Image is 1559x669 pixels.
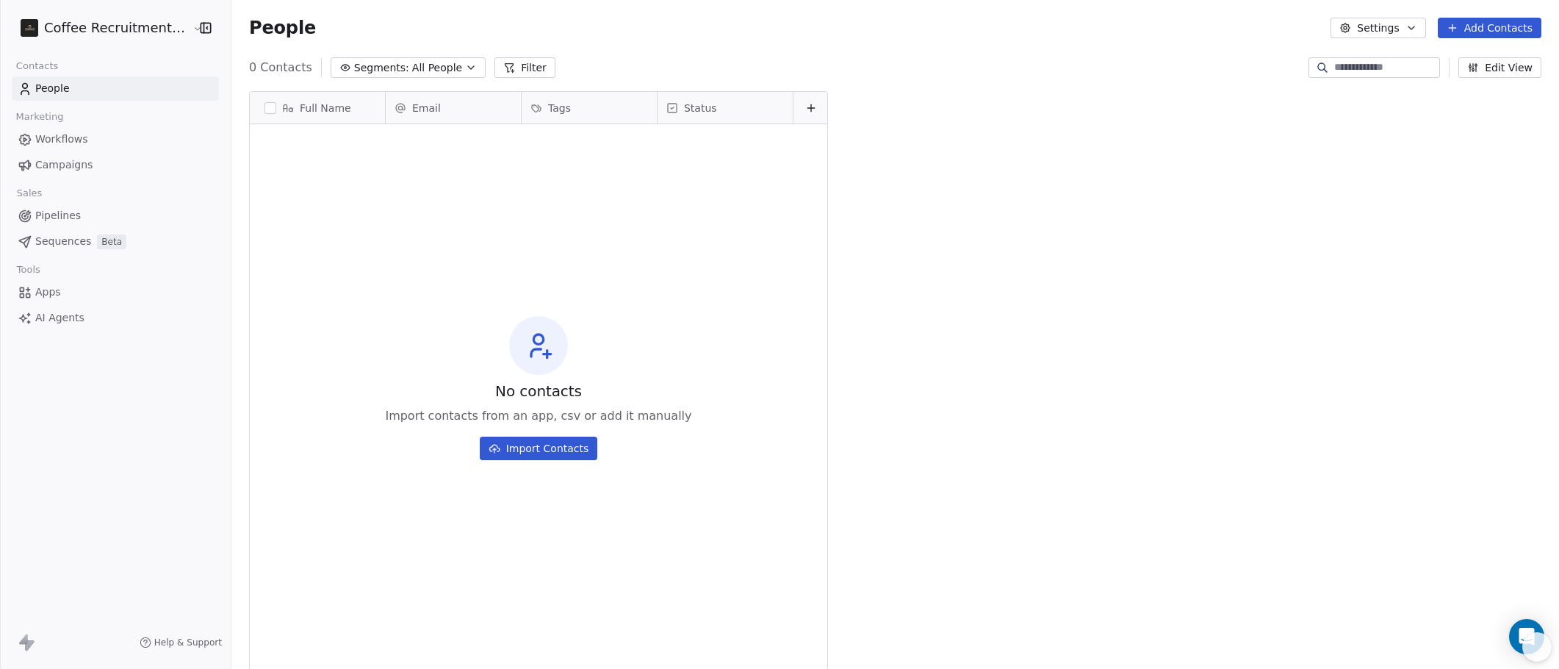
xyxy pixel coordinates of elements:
[386,124,829,645] div: grid
[522,92,657,124] div: Tags
[1509,619,1544,654] div: Open Intercom Messenger
[658,92,793,124] div: Status
[1331,18,1425,38] button: Settings
[12,153,219,177] a: Campaigns
[44,18,189,37] span: Coffee Recruitment - PWS
[97,235,126,249] span: Beta
[250,124,386,645] div: grid
[249,59,312,76] span: 0 Contacts
[12,306,219,330] a: AI Agents
[35,132,88,147] span: Workflows
[249,17,316,39] span: People
[1438,18,1541,38] button: Add Contacts
[35,234,91,249] span: Sequences
[250,92,385,124] div: Full Name
[35,208,81,223] span: Pipelines
[480,437,598,460] button: Import Contacts
[21,19,38,37] img: Icons-01.png
[35,81,70,96] span: People
[12,204,219,228] a: Pipelines
[1458,57,1541,78] button: Edit View
[35,157,93,173] span: Campaigns
[12,229,219,254] a: SequencesBeta
[10,106,70,128] span: Marketing
[495,381,582,401] span: No contacts
[684,101,717,115] span: Status
[412,101,441,115] span: Email
[12,127,219,151] a: Workflows
[154,637,222,648] span: Help & Support
[548,101,571,115] span: Tags
[494,57,555,78] button: Filter
[354,60,409,76] span: Segments:
[386,92,521,124] div: Email
[10,182,48,204] span: Sales
[35,310,84,326] span: AI Agents
[140,637,222,648] a: Help & Support
[480,431,598,460] a: Import Contacts
[385,407,691,425] span: Import contacts from an app, csv or add it manually
[35,285,61,300] span: Apps
[10,259,46,281] span: Tools
[10,55,65,77] span: Contacts
[412,60,462,76] span: All People
[12,76,219,101] a: People
[12,280,219,304] a: Apps
[300,101,351,115] span: Full Name
[18,15,183,40] button: Coffee Recruitment - PWS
